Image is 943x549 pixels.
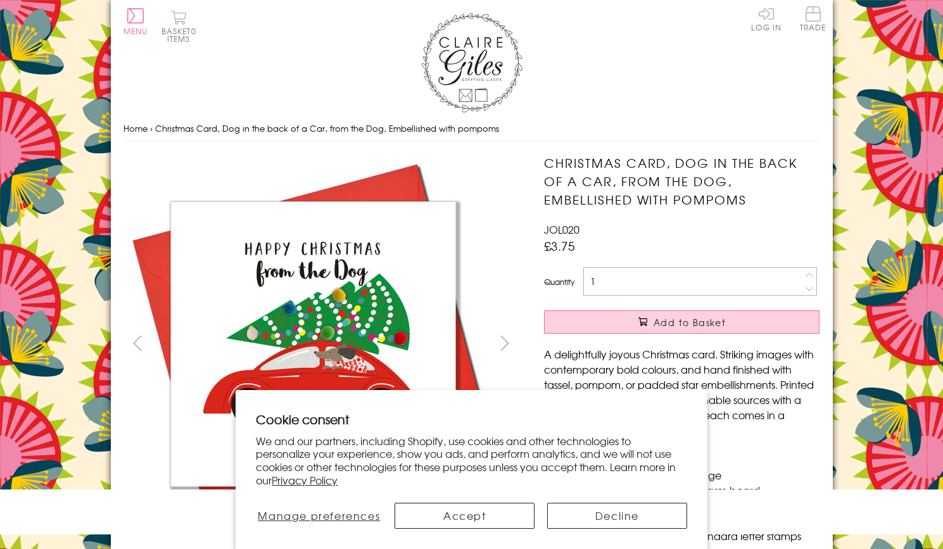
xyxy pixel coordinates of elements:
[167,25,196,44] span: 0 items
[751,6,782,31] a: Log In
[123,122,148,134] a: Home
[123,116,820,142] nav: breadcrumbs
[123,8,148,35] button: Menu
[272,472,338,488] a: Privacy Policy
[256,503,382,529] button: Manage preferences
[258,508,380,523] span: Manage preferences
[123,25,148,37] span: Menu
[544,310,820,334] button: Add to Basket
[800,6,826,31] span: Trade
[547,503,687,529] button: Decline
[123,329,152,357] button: prev
[490,329,519,357] button: next
[161,10,196,42] button: Basket0 items
[800,6,826,34] a: Trade
[654,316,726,329] span: Add to Basket
[519,154,899,534] img: Christmas Card, Dog in the back of a Car, from the Dog, Embellished with pompoms
[256,434,687,487] p: We and our partners, including Shopify, use cookies and other technologies to personalize your ex...
[123,154,503,534] img: Christmas Card, Dog in the back of a Car, from the Dog, Embellished with pompoms
[544,237,575,255] span: £3.75
[544,276,574,287] label: Quantity
[256,410,687,428] h2: Cookie consent
[155,122,499,134] span: Christmas Card, Dog in the back of a Car, from the Dog, Embellished with pompoms
[544,222,579,237] span: JOL020
[544,346,820,438] p: A delightfully joyous Christmas card. Striking images with contemporary bold colours, and hand fi...
[544,154,820,208] h1: Christmas Card, Dog in the back of a Car, from the Dog, Embellished with pompoms
[421,13,522,113] img: Claire Giles Greetings Cards
[150,122,153,134] span: ›
[395,503,535,529] button: Accept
